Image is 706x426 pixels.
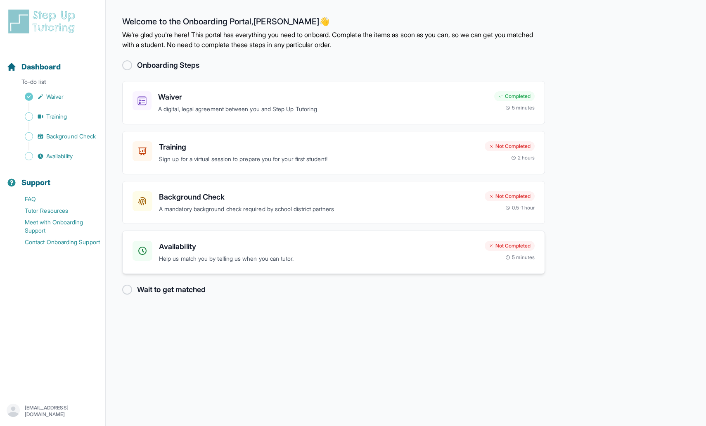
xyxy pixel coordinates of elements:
[21,61,61,73] span: Dashboard
[122,131,545,174] a: TrainingSign up for a virtual session to prepare you for your first student!Not Completed2 hours
[158,105,488,114] p: A digital, legal agreement between you and Step Up Tutoring
[3,48,102,76] button: Dashboard
[7,404,99,419] button: [EMAIL_ADDRESS][DOMAIN_NAME]
[505,205,535,211] div: 0.5-1 hour
[485,191,535,201] div: Not Completed
[158,91,488,103] h3: Waiver
[7,131,105,142] a: Background Check
[485,241,535,251] div: Not Completed
[159,155,478,164] p: Sign up for a virtual session to prepare you for your first student!
[46,132,96,140] span: Background Check
[7,111,105,122] a: Training
[46,112,67,121] span: Training
[511,155,535,161] div: 2 hours
[122,17,545,30] h2: Welcome to the Onboarding Portal, [PERSON_NAME] 👋
[3,164,102,192] button: Support
[7,91,105,102] a: Waiver
[505,254,535,261] div: 5 minutes
[122,30,545,50] p: We're glad you're here! This portal has everything you need to onboard. Complete the items as soo...
[159,241,478,252] h3: Availability
[25,405,99,418] p: [EMAIL_ADDRESS][DOMAIN_NAME]
[505,105,535,111] div: 5 minutes
[159,191,478,203] h3: Background Check
[485,141,535,151] div: Not Completed
[7,193,105,205] a: FAQ
[122,181,545,224] a: Background CheckA mandatory background check required by school district partnersNot Completed0.5...
[122,81,545,124] a: WaiverA digital, legal agreement between you and Step Up TutoringCompleted5 minutes
[122,231,545,274] a: AvailabilityHelp us match you by telling us when you can tutor.Not Completed5 minutes
[7,150,105,162] a: Availability
[7,205,105,217] a: Tutor Resources
[7,217,105,236] a: Meet with Onboarding Support
[159,141,478,153] h3: Training
[137,284,206,295] h2: Wait to get matched
[159,254,478,264] p: Help us match you by telling us when you can tutor.
[21,177,51,188] span: Support
[137,59,199,71] h2: Onboarding Steps
[46,152,73,160] span: Availability
[3,78,102,89] p: To-do list
[46,93,64,101] span: Waiver
[494,91,535,101] div: Completed
[159,205,478,214] p: A mandatory background check required by school district partners
[7,236,105,248] a: Contact Onboarding Support
[7,8,80,35] img: logo
[7,61,61,73] a: Dashboard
